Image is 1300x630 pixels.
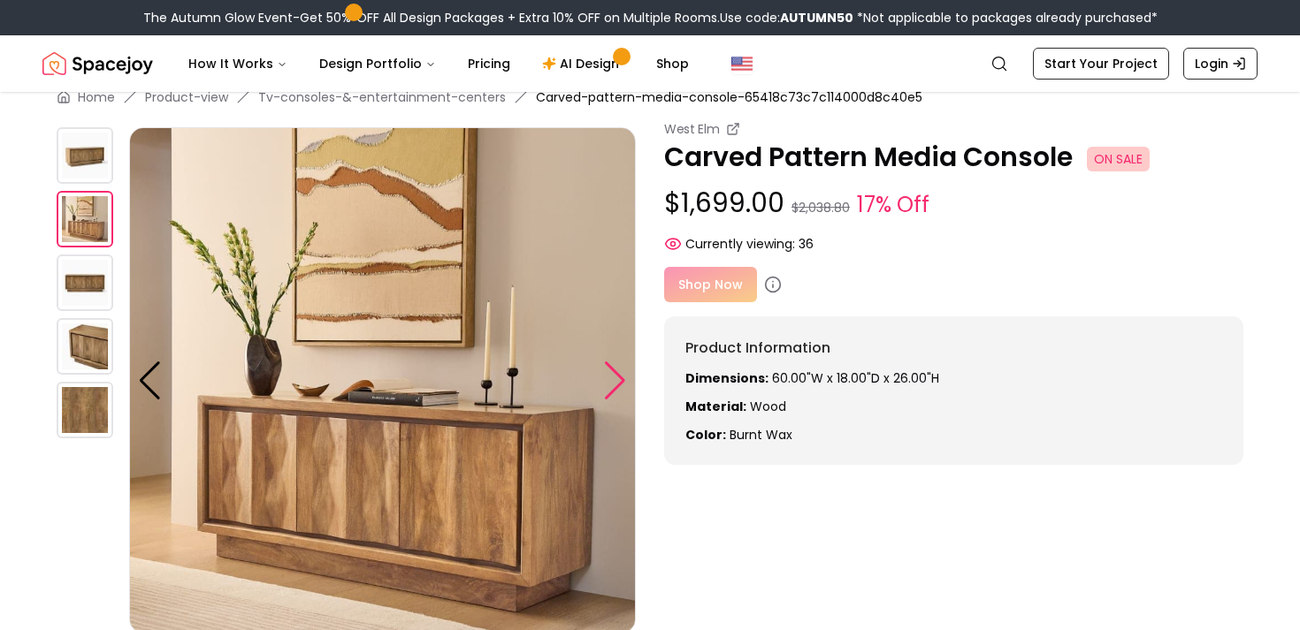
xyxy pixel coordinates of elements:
[780,9,853,27] b: AUTUMN50
[1033,48,1169,80] a: Start Your Project
[305,46,450,81] button: Design Portfolio
[685,426,726,444] strong: Color:
[57,127,113,184] img: https://storage.googleapis.com/spacejoy-main/assets/65418c73c7c114000d8c40e5/product_0_p5ielmk4m0k
[78,88,115,106] a: Home
[730,426,792,444] span: burnt wax
[664,187,1243,221] p: $1,699.00
[791,199,850,216] small: $2,038.80
[57,254,113,311] img: https://storage.googleapis.com/spacejoy-main/assets/65418c73c7c114000d8c40e5/product_2_247bhgjjihoj
[799,235,814,253] span: 36
[536,88,922,106] span: Carved-pattern-media-console-65418c73c7c114000d8c40e5
[685,369,1222,387] p: 60.00"W x 18.00"D x 26.00"H
[857,189,929,221] small: 17% Off
[1183,48,1258,80] a: Login
[57,88,1243,106] nav: breadcrumb
[57,382,113,438] img: https://storage.googleapis.com/spacejoy-main/assets/65418c73c7c114000d8c40e5/product_4_6h8024225e9h
[258,88,506,106] a: Tv-consoles-&-entertainment-centers
[642,46,703,81] a: Shop
[853,9,1158,27] span: *Not applicable to packages already purchased*
[1087,147,1150,171] span: ON SALE
[454,46,524,81] a: Pricing
[174,46,703,81] nav: Main
[42,46,153,81] a: Spacejoy
[145,88,228,106] a: Product-view
[42,35,1258,92] nav: Global
[57,191,113,247] img: https://storage.googleapis.com/spacejoy-main/assets/65418c73c7c114000d8c40e5/product_1_cebk09lk6jib
[42,46,153,81] img: Spacejoy Logo
[57,318,113,375] img: https://storage.googleapis.com/spacejoy-main/assets/65418c73c7c114000d8c40e5/product_3_3fgceo58m1e7
[143,9,1158,27] div: The Autumn Glow Event-Get 50% OFF All Design Packages + Extra 10% OFF on Multiple Rooms.
[731,53,753,74] img: United States
[685,369,769,387] strong: Dimensions:
[750,398,786,415] span: Wood
[685,235,795,253] span: Currently viewing:
[174,46,302,81] button: How It Works
[664,120,719,138] small: West Elm
[685,338,1222,359] h6: Product Information
[528,46,639,81] a: AI Design
[720,9,853,27] span: Use code:
[664,141,1243,173] p: Carved Pattern Media Console
[685,398,746,415] strong: Material:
